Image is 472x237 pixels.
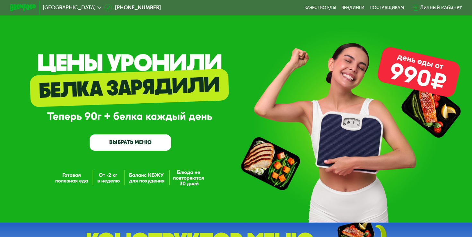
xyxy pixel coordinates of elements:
[104,4,161,12] a: [PHONE_NUMBER]
[90,134,171,151] a: ВЫБРАТЬ МЕНЮ
[304,5,336,10] a: Качество еды
[341,5,364,10] a: Вендинги
[43,5,96,10] span: [GEOGRAPHIC_DATA]
[420,4,462,12] div: Личный кабинет
[370,5,404,10] div: поставщикам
